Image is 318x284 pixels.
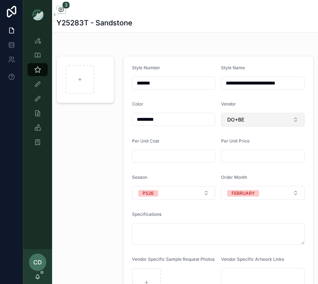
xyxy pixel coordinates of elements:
button: 3 [56,6,66,15]
span: Vendor Specific Sample Request Photos [132,256,215,262]
span: 3 [62,1,70,9]
span: Vendor [221,101,236,107]
span: Style Number [132,65,160,70]
button: Select Button [221,113,305,127]
span: DO+BE [227,116,244,123]
span: Per Unit Cost [132,138,159,144]
div: FEBRUARY [232,190,255,197]
div: scrollable content [23,29,52,158]
span: Season [132,174,147,180]
span: Specifications [132,211,161,217]
span: Per Unit Price [221,138,250,144]
span: Order Month [221,174,247,180]
span: CD [33,258,42,267]
button: Select Button [132,186,216,200]
div: PS26 [143,190,154,197]
span: Vendor Specific Artwork Links [221,256,284,262]
img: App logo [32,9,43,20]
h1: Y25283T - Sandstone [56,18,132,28]
span: Color [132,101,143,107]
span: Style Name [221,65,245,70]
button: Select Button [221,186,305,200]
